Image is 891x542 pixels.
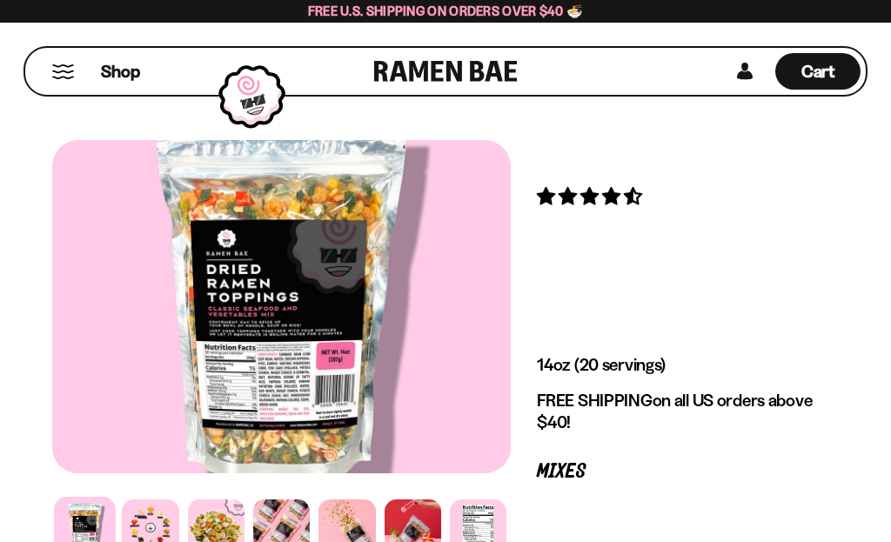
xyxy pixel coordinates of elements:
span: 4.68 stars [537,185,646,207]
p: Mixes [537,464,813,480]
span: Free U.S. Shipping on Orders over $40 🍜 [308,3,584,19]
span: Shop [101,60,140,84]
span: Cart [801,61,835,82]
p: on all US orders above $40! [537,390,813,433]
strong: FREE SHIPPING [537,390,652,411]
a: Shop [101,53,140,90]
div: Cart [775,48,861,95]
button: Mobile Menu Trigger [51,64,75,79]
